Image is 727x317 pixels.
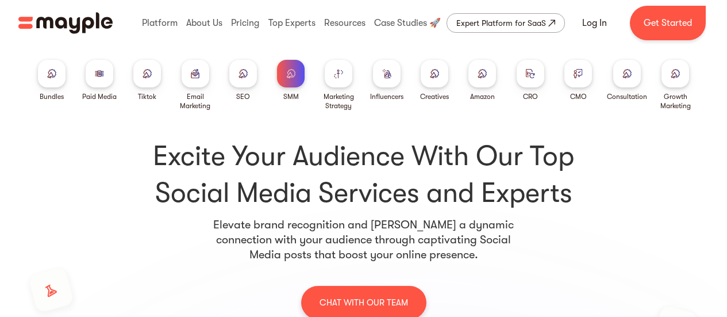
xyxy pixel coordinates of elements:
[228,5,262,41] div: Pricing
[212,217,516,262] p: Elevate brand recognition and [PERSON_NAME] a dynamic connection with your audience through capti...
[138,92,156,101] div: Tiktok
[607,60,647,101] a: Consultation
[40,92,64,101] div: Bundles
[470,92,495,101] div: Amazon
[321,5,368,41] div: Resources
[456,16,546,30] div: Expert Platform for SaaS
[607,92,647,101] div: Consultation
[656,92,695,110] div: Growth Marketing
[38,60,66,101] a: Bundles
[370,60,403,101] a: Influencers
[176,92,214,110] div: Email Marketing
[320,60,358,110] a: Marketing Strategy
[236,92,250,101] div: SEO
[517,60,544,101] a: CRO
[176,60,214,110] a: Email Marketing
[656,60,695,110] a: Growth Marketing
[277,60,305,101] a: SMM
[630,6,706,40] a: Get Started
[82,92,117,101] div: Paid Media
[564,60,592,101] a: CMO
[183,5,225,41] div: About Us
[447,13,565,33] a: Expert Platform for SaaS
[32,138,695,212] h1: Excite Your Audience With Our Top Social Media Services and Experts
[133,60,161,101] a: Tiktok
[283,92,299,101] div: SMM
[370,92,403,101] div: Influencers
[82,60,117,101] a: Paid Media
[229,60,257,101] a: SEO
[568,9,621,37] a: Log In
[139,5,180,41] div: Platform
[420,92,449,101] div: Creatives
[320,92,358,110] div: Marketing Strategy
[320,295,408,310] p: CHAT WITH OUR TEAM
[18,12,113,34] img: Mayple logo
[18,12,113,34] a: home
[420,60,449,101] a: Creatives
[570,92,587,101] div: CMO
[266,5,318,41] div: Top Experts
[523,92,538,101] div: CRO
[468,60,496,101] a: Amazon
